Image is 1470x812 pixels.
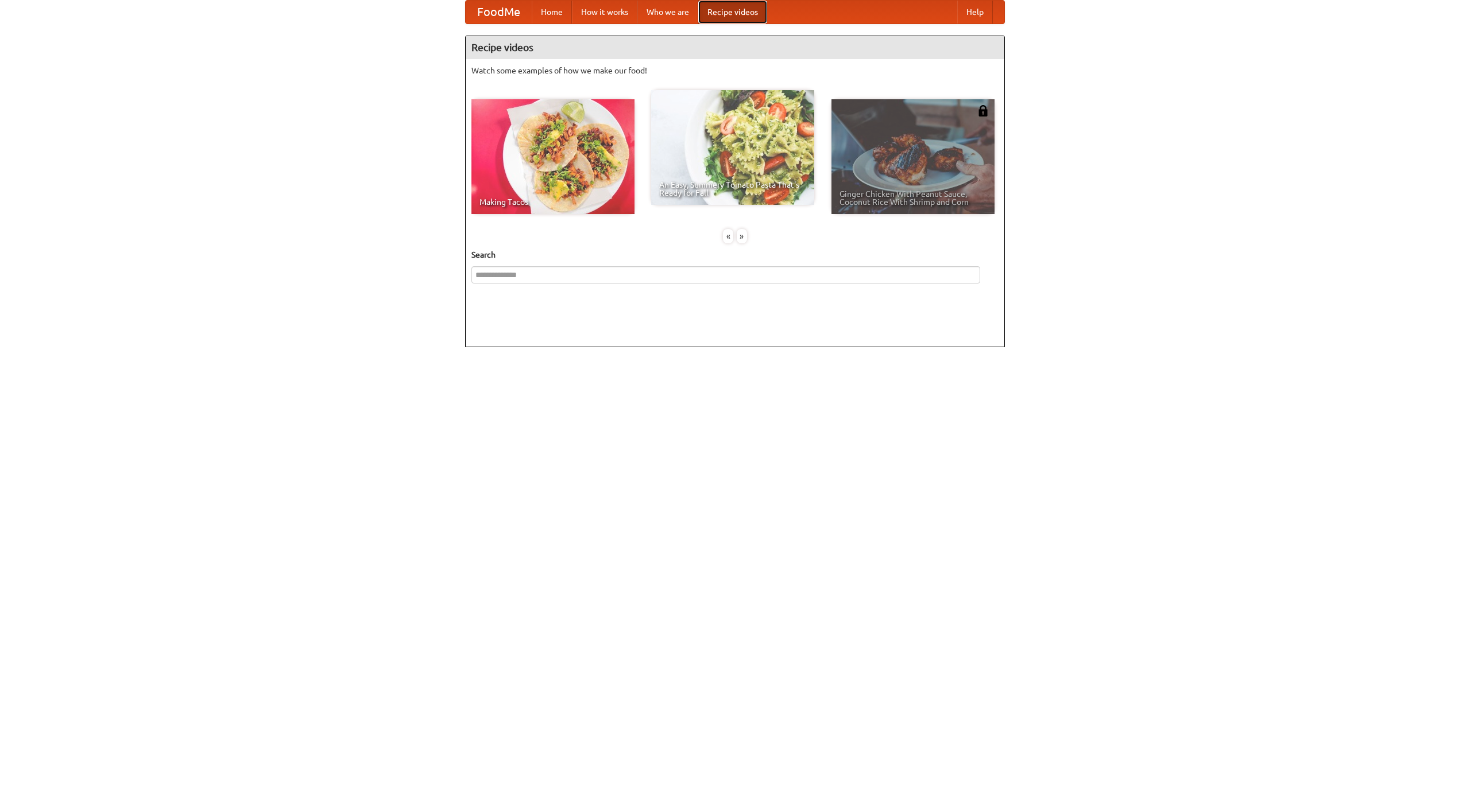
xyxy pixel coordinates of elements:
img: 483408.png [977,105,989,116]
a: An Easy, Summery Tomato Pasta That's Ready for Fall [651,90,814,205]
a: Help [957,1,993,24]
a: Who we are [637,1,698,24]
a: Recipe videos [698,1,767,24]
h4: Recipe videos [466,36,1004,59]
a: FoodMe [466,1,532,24]
span: An Easy, Summery Tomato Pasta That's Ready for Fall [659,181,806,197]
a: Making Tacos [471,99,635,214]
div: » [737,229,747,243]
p: Watch some examples of how we make our food! [471,65,999,76]
a: How it works [572,1,637,24]
h5: Search [471,249,999,261]
div: « [723,229,733,243]
a: Home [532,1,572,24]
span: Making Tacos [479,198,626,206]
